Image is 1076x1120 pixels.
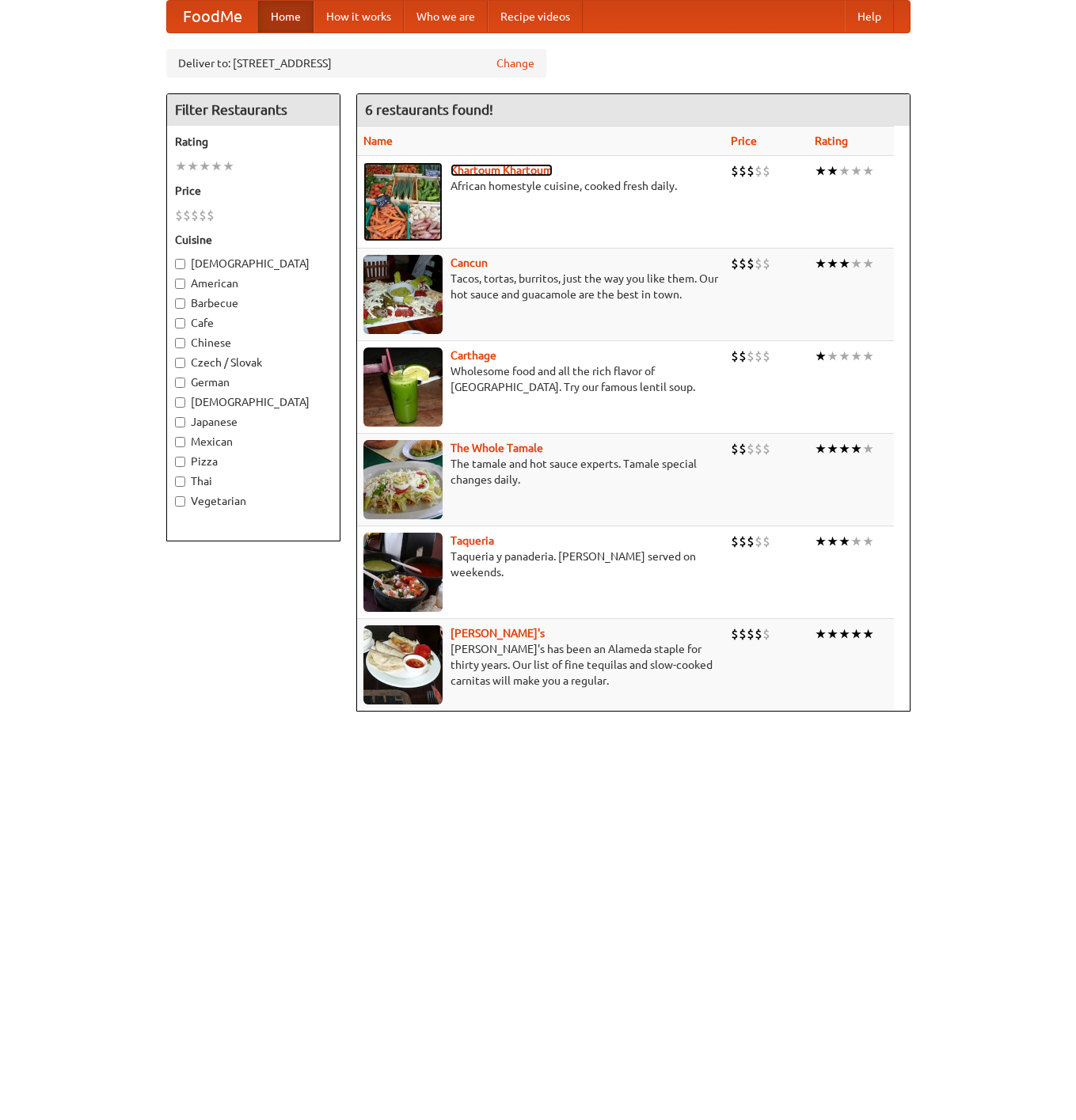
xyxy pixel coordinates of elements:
[862,440,874,457] li: ★
[850,625,862,643] li: ★
[166,49,546,78] div: Deliver to: [STREET_ADDRESS]
[175,437,185,447] input: Mexican
[363,549,718,580] p: Taqueria y panaderia. [PERSON_NAME] served on weekends.
[187,158,199,175] li: ★
[175,318,185,328] input: Cafe
[211,158,222,175] li: ★
[404,1,488,32] a: Who we are
[167,1,258,32] a: FoodMe
[363,440,443,519] img: wholetamale.jpg
[739,440,747,457] li: $
[175,158,187,175] li: ★
[838,162,850,180] li: ★
[850,347,862,365] li: ★
[747,347,755,365] li: $
[739,347,747,365] li: $
[363,456,718,488] p: The tamale and hot sauce experts. Tamale special changes daily.
[827,440,838,457] li: ★
[175,259,185,269] input: [DEMOGRAPHIC_DATA]
[175,496,185,507] input: Vegetarian
[488,1,583,32] a: Recipe videos
[731,135,757,147] a: Price
[365,102,493,117] ng-pluralize: 6 restaurants found!
[363,255,443,334] img: cancun.jpg
[222,158,234,175] li: ★
[451,534,494,547] a: Taqueria
[815,440,827,457] li: ★
[207,207,215,224] li: $
[258,1,314,32] a: Home
[762,347,770,365] li: $
[838,347,850,365] li: ★
[183,207,191,224] li: $
[838,533,850,550] li: ★
[850,533,862,550] li: ★
[862,533,874,550] li: ★
[175,232,332,248] h5: Cuisine
[762,533,770,550] li: $
[451,164,553,177] a: Khartoum Khartoum
[199,207,207,224] li: $
[363,347,443,427] img: carthage.jpg
[175,207,183,224] li: $
[747,255,755,272] li: $
[862,347,874,365] li: ★
[363,162,443,241] img: khartoum.jpg
[175,256,332,271] label: [DEMOGRAPHIC_DATA]
[762,162,770,180] li: $
[175,358,185,368] input: Czech / Slovak
[175,298,185,309] input: Barbecue
[175,394,332,410] label: [DEMOGRAPHIC_DATA]
[762,625,770,643] li: $
[175,454,332,469] label: Pizza
[739,625,747,643] li: $
[363,178,718,194] p: African homestyle cuisine, cooked fresh daily.
[175,338,185,348] input: Chinese
[363,641,718,689] p: [PERSON_NAME]'s has been an Alameda staple for thirty years. Our list of fine tequilas and slow-c...
[827,162,838,180] li: ★
[451,627,545,640] a: [PERSON_NAME]'s
[199,158,211,175] li: ★
[862,625,874,643] li: ★
[838,625,850,643] li: ★
[862,255,874,272] li: ★
[747,625,755,643] li: $
[755,255,762,272] li: $
[451,256,488,269] a: Cancun
[175,295,332,311] label: Barbecue
[739,533,747,550] li: $
[850,255,862,272] li: ★
[175,315,332,331] label: Cafe
[731,625,739,643] li: $
[363,625,443,704] img: pedros.jpg
[451,442,543,454] a: The Whole Tamale
[747,440,755,457] li: $
[755,162,762,180] li: $
[827,347,838,365] li: ★
[850,440,862,457] li: ★
[314,1,404,32] a: How it works
[850,162,862,180] li: ★
[815,255,827,272] li: ★
[815,162,827,180] li: ★
[747,162,755,180] li: $
[827,255,838,272] li: ★
[731,533,739,550] li: $
[175,434,332,450] label: Mexican
[496,55,534,71] a: Change
[175,397,185,408] input: [DEMOGRAPHIC_DATA]
[175,457,185,467] input: Pizza
[815,625,827,643] li: ★
[755,625,762,643] li: $
[747,533,755,550] li: $
[175,355,332,370] label: Czech / Slovak
[827,625,838,643] li: ★
[175,473,332,489] label: Thai
[175,493,332,509] label: Vegetarian
[175,279,185,289] input: American
[731,440,739,457] li: $
[838,440,850,457] li: ★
